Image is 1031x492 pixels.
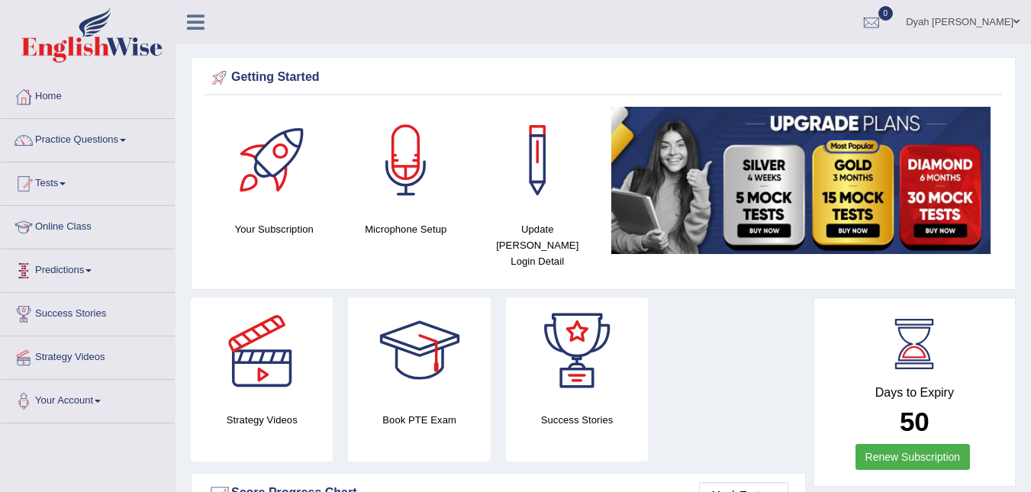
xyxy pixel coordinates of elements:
[1,336,175,375] a: Strategy Videos
[1,206,175,244] a: Online Class
[878,6,894,21] span: 0
[506,412,648,428] h4: Success Stories
[208,66,998,89] div: Getting Started
[1,293,175,331] a: Success Stories
[479,221,596,269] h4: Update [PERSON_NAME] Login Detail
[1,380,175,418] a: Your Account
[1,76,175,114] a: Home
[855,444,971,470] a: Renew Subscription
[348,221,465,237] h4: Microphone Setup
[191,412,333,428] h4: Strategy Videos
[1,119,175,157] a: Practice Questions
[1,249,175,288] a: Predictions
[831,386,998,400] h4: Days to Expiry
[348,412,490,428] h4: Book PTE Exam
[900,407,930,436] b: 50
[216,221,333,237] h4: Your Subscription
[1,162,175,201] a: Tests
[611,107,991,254] img: small5.jpg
